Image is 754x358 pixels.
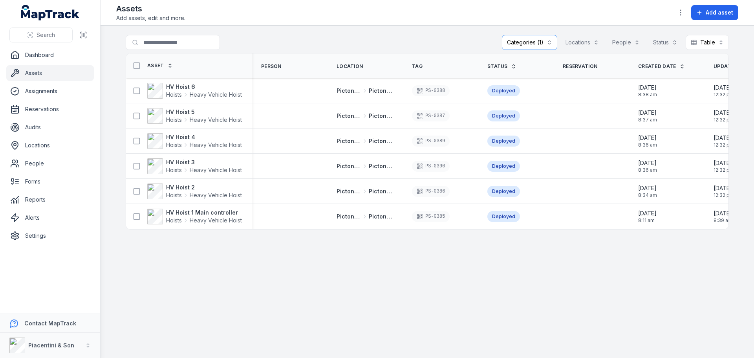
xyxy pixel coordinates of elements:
[607,35,645,50] button: People
[337,213,361,220] span: Picton Workshops & Bays
[686,35,729,50] button: Table
[24,320,76,327] strong: Contact MapTrack
[6,174,94,189] a: Forms
[638,134,657,148] time: 07/08/2025, 8:36:59 am
[714,109,734,117] span: [DATE]
[190,217,242,224] span: Heavy Vehicle Hoist
[638,109,657,117] span: [DATE]
[116,3,185,14] h2: Assets
[638,63,676,70] span: Created Date
[638,134,657,142] span: [DATE]
[369,87,393,95] span: Picton Truck Bay
[560,35,604,50] button: Locations
[638,159,657,173] time: 07/08/2025, 8:36:25 am
[337,87,393,95] a: Picton Workshops & BaysPicton Truck Bay
[337,137,361,145] span: Picton Workshops & Bays
[714,134,734,142] span: [DATE]
[6,192,94,207] a: Reports
[369,112,393,120] span: Picton Truck Bay
[487,136,520,147] div: Deployed
[638,84,657,92] span: [DATE]
[714,92,734,98] span: 12:32 pm
[412,110,450,121] div: PS-0387
[147,184,242,199] a: HV Hoist 2HoistsHeavy Vehicle Hoist
[6,47,94,63] a: Dashboard
[166,217,182,224] span: Hoists
[166,184,242,191] strong: HV Hoist 2
[6,119,94,135] a: Audits
[369,187,393,195] span: Picton Truck Bay
[714,192,734,198] span: 12:32 pm
[412,63,423,70] span: Tag
[714,159,734,167] span: [DATE]
[21,5,80,20] a: MapTrack
[166,108,242,116] strong: HV Hoist 5
[369,137,393,145] span: Picton Truck Bay
[563,63,597,70] span: Reservation
[412,161,450,172] div: PS-0390
[28,342,74,349] strong: Piacentini & Son
[147,62,164,69] span: Asset
[147,62,173,69] a: Asset
[638,184,657,198] time: 07/08/2025, 8:34:20 am
[714,159,734,173] time: 11/08/2025, 12:32:06 pm
[412,186,450,197] div: PS-0386
[337,162,393,170] a: Picton Workshops & BaysPicton Truck Bay
[638,117,657,123] span: 8:37 am
[691,5,738,20] button: Add asset
[337,187,361,195] span: Picton Workshops & Bays
[147,133,242,149] a: HV Hoist 4HoistsHeavy Vehicle Hoist
[147,158,242,174] a: HV Hoist 3HoistsHeavy Vehicle Hoist
[648,35,683,50] button: Status
[706,9,733,17] span: Add asset
[369,162,393,170] span: Picton Truck Bay
[337,112,361,120] span: Picton Workshops & Bays
[714,217,732,224] span: 8:39 am
[337,63,363,70] span: Location
[190,191,242,199] span: Heavy Vehicle Hoist
[714,63,752,70] span: Updated Date
[412,136,450,147] div: PS-0389
[638,92,657,98] span: 8:38 am
[714,84,734,98] time: 11/08/2025, 12:32:06 pm
[714,184,734,192] span: [DATE]
[166,133,242,141] strong: HV Hoist 4
[714,167,734,173] span: 12:32 pm
[714,184,734,198] time: 11/08/2025, 12:32:06 pm
[638,209,657,224] time: 07/08/2025, 8:11:49 am
[166,191,182,199] span: Hoists
[638,109,657,123] time: 07/08/2025, 8:37:29 am
[9,28,73,42] button: Search
[638,167,657,173] span: 8:36 am
[638,209,657,217] span: [DATE]
[116,14,185,22] span: Add assets, edit and more.
[147,209,242,224] a: HV Hoist 1 Main controllerHoistsHeavy Vehicle Hoist
[487,186,520,197] div: Deployed
[6,228,94,244] a: Settings
[166,83,242,91] strong: HV Hoist 6
[337,87,361,95] span: Picton Workshops & Bays
[638,84,657,98] time: 07/08/2025, 8:38:03 am
[190,166,242,174] span: Heavy Vehicle Hoist
[487,211,520,222] div: Deployed
[147,83,242,99] a: HV Hoist 6HoistsHeavy Vehicle Hoist
[190,116,242,124] span: Heavy Vehicle Hoist
[190,91,242,99] span: Heavy Vehicle Hoist
[714,134,734,148] time: 11/08/2025, 12:32:06 pm
[337,187,393,195] a: Picton Workshops & BaysPicton Truck Bay
[714,209,732,224] time: 09/08/2025, 8:39:14 am
[261,63,282,70] span: Person
[714,84,734,92] span: [DATE]
[6,65,94,81] a: Assets
[337,137,393,145] a: Picton Workshops & BaysPicton Truck Bay
[638,63,685,70] a: Created Date
[166,141,182,149] span: Hoists
[638,192,657,198] span: 8:34 am
[714,117,734,123] span: 12:32 pm
[166,116,182,124] span: Hoists
[714,209,732,217] span: [DATE]
[714,142,734,148] span: 12:32 pm
[166,166,182,174] span: Hoists
[487,110,520,121] div: Deployed
[487,63,516,70] a: Status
